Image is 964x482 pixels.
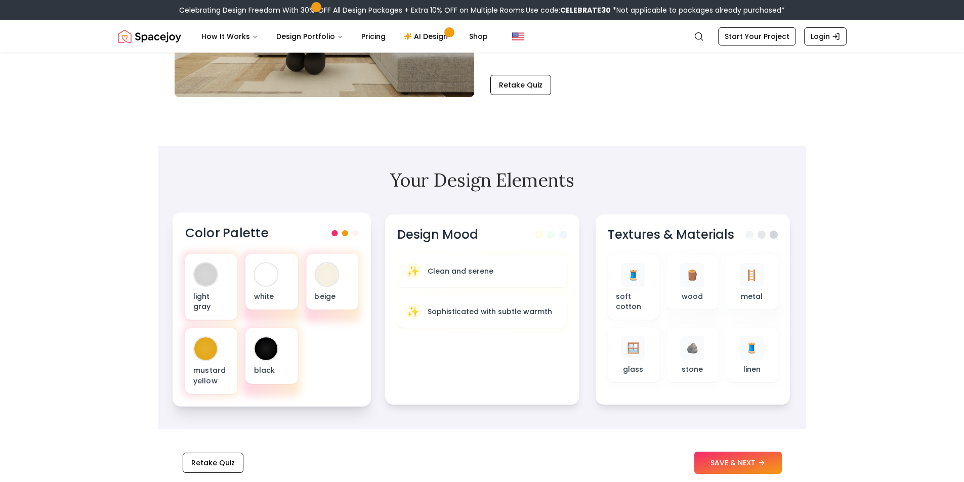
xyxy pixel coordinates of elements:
p: metal [741,291,763,301]
img: United States [512,30,524,42]
p: linen [743,364,761,374]
h2: Your Design Elements [175,170,790,190]
p: beige [314,291,350,301]
h3: Textures & Materials [608,227,734,243]
b: CELEBRATE30 [560,5,611,15]
span: 🪟 [627,341,640,355]
a: Pricing [353,26,394,47]
span: 🪵 [686,268,699,282]
span: *Not applicable to packages already purchased* [611,5,785,15]
p: stone [682,364,703,374]
button: Retake Quiz [490,75,551,95]
button: How It Works [193,26,266,47]
a: Start Your Project [718,27,796,46]
h3: Color Palette [185,225,268,242]
button: Retake Quiz [183,453,243,473]
p: white [254,291,289,301]
p: Clean and serene [428,266,493,276]
a: AI Design [396,26,459,47]
div: Celebrating Design Freedom With 30% OFF All Design Packages + Extra 10% OFF on Multiple Rooms. [179,5,785,15]
span: 🪜 [745,268,758,282]
span: 🪨 [686,341,699,355]
a: Login [804,27,847,46]
a: Shop [461,26,496,47]
p: wood [682,291,703,301]
p: soft cotton [616,291,651,312]
p: light gray [193,291,229,312]
p: glass [623,364,643,374]
h3: Design Mood [397,227,478,243]
p: mustard yellow [193,365,229,386]
p: Sophisticated with subtle warmth [428,306,552,317]
nav: Global [118,20,847,53]
span: Use code: [526,5,611,15]
p: black [254,365,289,375]
a: Spacejoy [118,26,181,47]
span: ✨ [407,304,420,319]
span: 🧵 [627,268,640,282]
span: 🧵 [745,341,758,355]
img: Spacejoy Logo [118,26,181,47]
button: SAVE & NEXT [694,452,782,474]
nav: Main [193,26,496,47]
span: ✨ [407,264,420,278]
button: Design Portfolio [268,26,351,47]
